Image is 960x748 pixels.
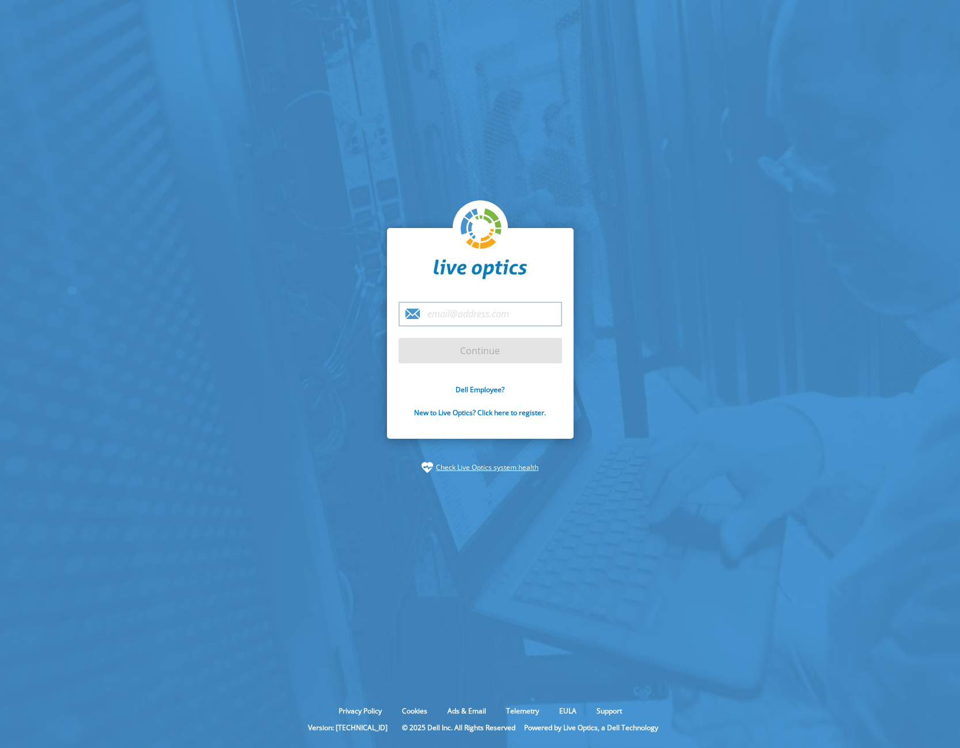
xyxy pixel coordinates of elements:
a: Dell Employee? [456,385,504,394]
a: EULA [551,706,585,716]
a: Ads & Email [439,706,495,716]
a: Privacy Policy [330,706,390,716]
input: email@address.com [399,302,562,326]
img: status-check-icon.svg [422,462,433,473]
a: New to Live Optics? Click here to register. [414,408,546,417]
li: Version: [TECHNICAL_ID] [302,723,393,732]
a: Check Live Optics system health [436,462,538,473]
a: Telemetry [498,706,548,716]
img: liveoptics-logo.svg [461,208,502,250]
img: liveoptics-word.svg [434,259,527,280]
a: Cookies [393,706,436,716]
li: Powered by Live Optics, a Dell Technology [524,723,658,732]
a: Support [588,706,631,716]
li: © 2025 Dell Inc. All Rights Reserved [396,723,521,732]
